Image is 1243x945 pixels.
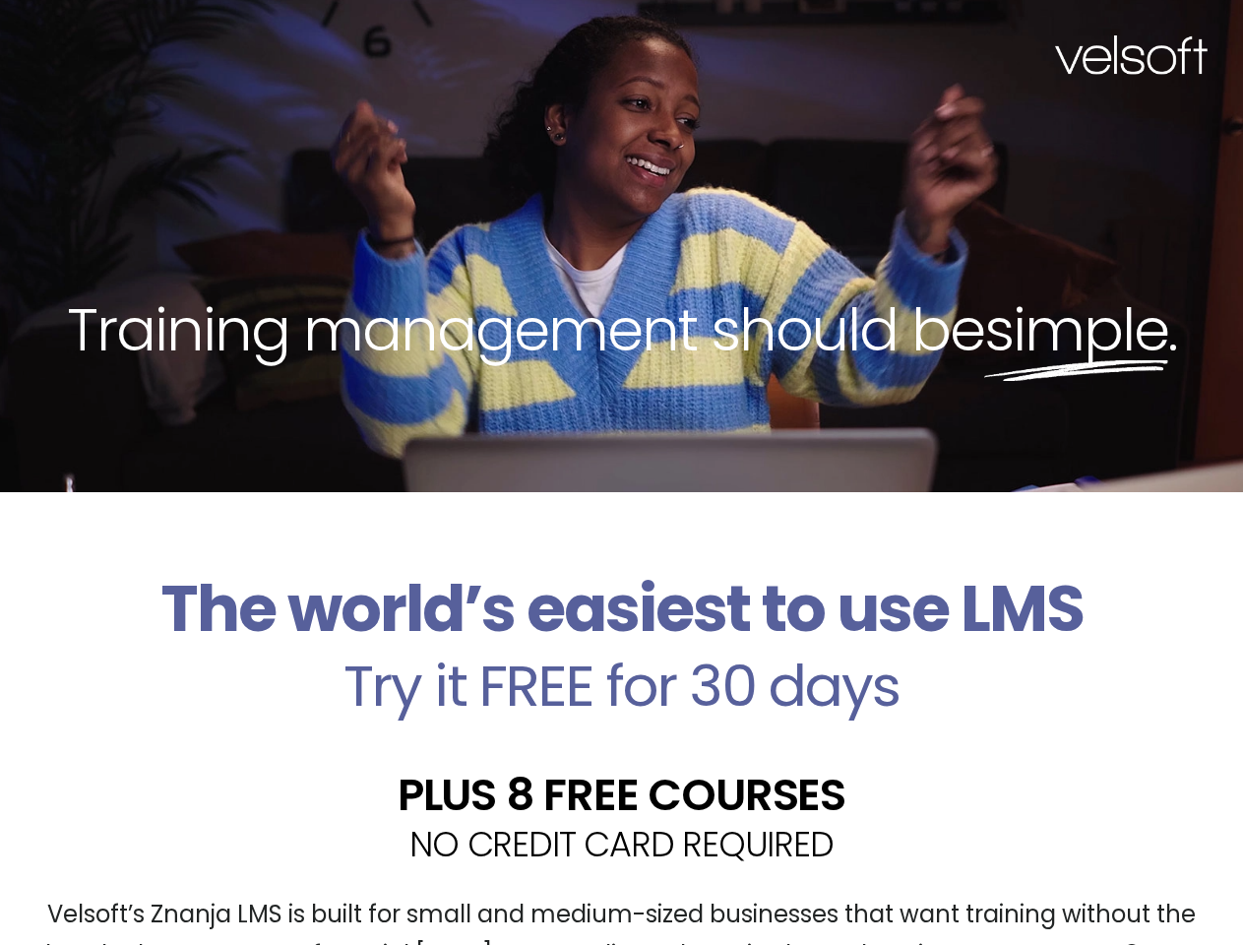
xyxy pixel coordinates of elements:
h2: Try it FREE for 30 days [15,658,1228,715]
h2: PLUS 8 FREE COURSES [15,773,1228,817]
h2: The world’s easiest to use LMS [15,571,1228,648]
h2: NO CREDIT CARD REQUIRED [15,827,1228,861]
span: simple [984,288,1168,371]
h2: Training management should be . [35,291,1208,368]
